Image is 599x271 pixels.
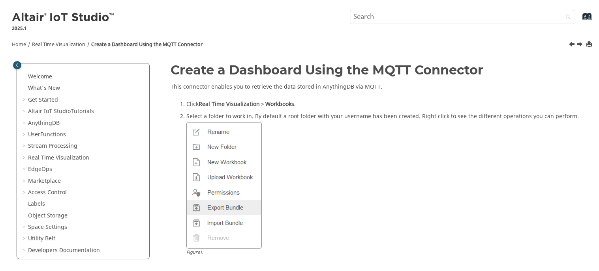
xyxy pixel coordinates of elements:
[22,247,28,254] span: Expand Developers Documentation
[22,142,28,150] span: Expand Stream Processing
[186,122,262,249] img: default_folder_menu.png
[12,25,115,32] p: 2025.1
[587,39,593,50] button: Print this page
[28,107,71,115] span: Altair IoT Studio
[40,130,66,139] span: Functions
[22,154,28,162] span: Expand Real Time Visualization
[577,41,584,50] a: Next topic: Share Workbooks
[22,258,28,266] span: Expand Altair IoT StudioSpecifications
[22,189,28,197] span: Expand Access Control
[555,10,577,25] button: Search
[28,119,60,127] a: AnythingDB
[28,130,66,139] a: UserFunctions
[28,223,67,231] a: Space Settings
[22,165,28,173] span: Expand EdgeOps
[28,177,61,185] a: Marketplace
[28,154,89,162] a: Real Time Visualization
[186,111,579,121] span: Select a folder to work in. By default a root folder with your username has been created. Right c...
[570,16,588,24] a: Go to index terms page
[186,98,296,108] span: Click .
[22,131,28,139] span: Expand UserFunctions
[171,83,582,91] p: This connector enables you to retrieve the data stored in AnythingDB via MQTT.
[200,249,202,256] span: 1
[202,249,203,256] span: .
[350,10,575,24] input: Search query
[22,235,28,243] span: Expand Utility Belt
[28,258,107,266] a: Altair IoT StudioSpecifications
[28,84,60,92] a: What's New
[28,188,67,197] a: Access Control
[91,41,203,48] a: Create a Dashboard Using the MQTT Connector
[171,63,582,77] h1: Create a Dashboard Using the MQTT Connector
[28,234,55,243] a: Utility Belt
[22,119,28,127] span: Expand AnythingDB
[28,165,52,173] a: EdgeOps
[28,246,100,254] a: Developers Documentation
[569,41,576,50] a: Previous topic: Create a Dashboard Using the Altair IoT Studio Connector
[13,61,21,69] button: Toggle publishing table of content
[22,108,28,115] span: Expand Altair IoT StudioTutorials
[28,200,45,208] a: Labels
[22,96,28,104] span: Expand Get Started
[265,100,294,108] span: Workbooks
[28,96,58,104] a: Get Started
[260,100,265,108] abbr: and then
[28,212,68,220] a: Object Storage
[28,72,52,81] a: Welcome
[28,142,77,150] a: Stream Processing
[12,11,115,24] img: Altair IoT Studio
[22,177,28,185] span: Expand Marketplace
[186,249,203,256] span: Figure
[199,100,260,108] span: Real Time Visualization
[32,41,85,48] a: Real Time Visualization
[28,258,71,266] span: Altair IoT Studio
[12,41,26,48] a: Home
[22,223,28,231] span: Expand Space Settings
[28,107,94,115] a: Altair IoT StudioTutorials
